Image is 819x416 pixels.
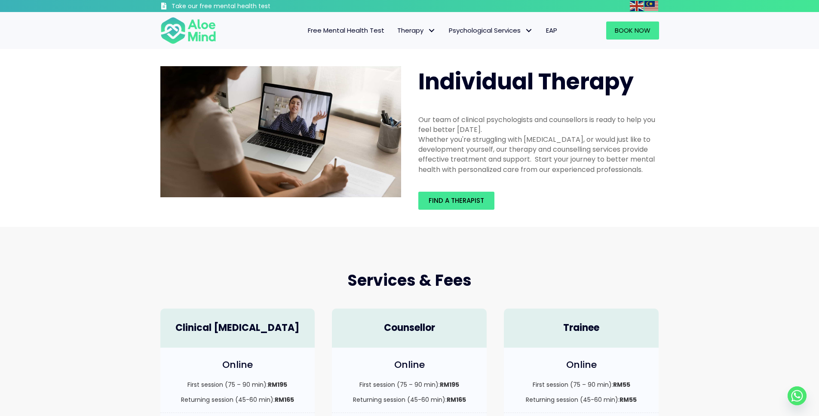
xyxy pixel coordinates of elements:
[512,395,650,404] p: Returning session (45-60 min):
[620,395,637,404] strong: RM55
[613,380,630,389] strong: RM55
[160,2,316,12] a: Take our free mental health test
[512,358,650,372] h4: Online
[227,21,564,40] nav: Menu
[546,26,557,35] span: EAP
[630,1,644,11] img: en
[644,1,658,11] img: ms
[644,1,659,11] a: Malay
[268,380,287,389] strong: RM195
[606,21,659,40] a: Book Now
[169,395,307,404] p: Returning session (45-60 min):
[630,1,644,11] a: English
[523,24,535,37] span: Psychological Services: submenu
[172,2,316,11] h3: Take our free mental health test
[160,16,216,45] img: Aloe mind Logo
[449,26,533,35] span: Psychological Services
[540,21,564,40] a: EAP
[275,395,294,404] strong: RM165
[340,380,478,389] p: First session (75 – 90 min):
[301,21,391,40] a: Free Mental Health Test
[391,21,442,40] a: TherapyTherapy: submenu
[169,321,307,335] h4: Clinical [MEDICAL_DATA]
[340,321,478,335] h4: Counsellor
[160,66,401,197] img: Therapy online individual
[512,321,650,335] h4: Trainee
[447,395,466,404] strong: RM165
[418,192,494,210] a: Find a therapist
[397,26,436,35] span: Therapy
[429,196,484,205] span: Find a therapist
[308,26,384,35] span: Free Mental Health Test
[418,135,659,174] div: Whether you're struggling with [MEDICAL_DATA], or would just like to development yourself, our th...
[512,380,650,389] p: First session (75 – 90 min):
[169,380,307,389] p: First session (75 – 90 min):
[169,358,307,372] h4: Online
[340,358,478,372] h4: Online
[418,66,634,97] span: Individual Therapy
[418,115,659,135] div: Our team of clinical psychologists and counsellors is ready to help you feel better [DATE].
[615,26,650,35] span: Book Now
[442,21,540,40] a: Psychological ServicesPsychological Services: submenu
[426,24,438,37] span: Therapy: submenu
[347,269,472,291] span: Services & Fees
[440,380,459,389] strong: RM195
[788,386,807,405] a: Whatsapp
[340,395,478,404] p: Returning session (45-60 min):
